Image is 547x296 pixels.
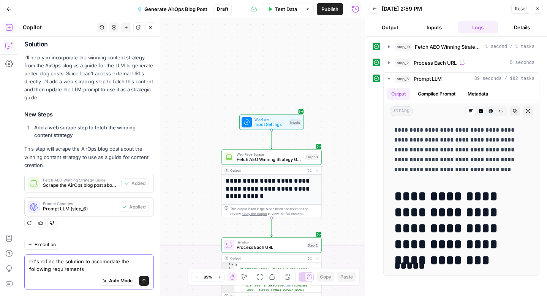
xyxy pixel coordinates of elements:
[370,21,411,33] button: Output
[221,115,321,130] div: WorkflowInput SettingsInputs
[237,156,302,162] span: Fetch AEO Winning Strategy Guide
[384,73,539,85] button: 39 seconds / 182 tasks
[119,202,149,212] button: Applied
[131,180,145,187] span: Added
[414,75,442,83] span: Prompt LLM
[222,263,234,267] div: 1
[35,241,56,248] span: Execution
[395,43,412,51] span: step_10
[384,41,539,53] button: 1 second / 1 tasks
[23,24,95,31] div: Copilot
[34,124,136,138] strong: Add a web scrape step to fetch the winning content strategy
[230,168,304,173] div: Output
[24,110,154,120] h3: New Steps
[109,277,133,284] span: Auto Mode
[217,6,228,13] span: Draft
[237,244,304,251] span: Process Each URL
[485,43,534,50] span: 1 second / 1 tasks
[263,3,302,15] button: Test Data
[414,59,457,67] span: Process Each URL
[305,154,319,160] div: Step 10
[317,272,334,282] button: Copy
[413,88,460,100] button: Compiled Prompt
[133,3,212,15] button: Generate AirOps Blog Post
[99,276,136,286] button: Auto Mode
[237,152,302,157] span: Web Page Scrape
[29,258,149,273] textarea: let's refine the solution to accomodate the following requirements
[337,272,356,282] button: Paste
[144,5,207,13] span: Generate AirOps Blog Post
[395,59,411,67] span: step_2
[515,5,527,12] span: Reset
[414,21,455,33] button: Inputs
[24,240,59,250] button: Execution
[24,54,154,102] p: I'll help you incorporate the winning content strategy from the AirOps blog as a guide for the LL...
[129,204,145,210] span: Applied
[275,5,297,13] span: Test Data
[230,256,304,261] div: Output
[395,75,411,83] span: step_6
[510,59,534,66] span: 5 seconds
[43,202,116,205] span: Prompt Changes
[231,263,234,267] span: Toggle code folding, rows 1 through 3
[255,121,286,128] span: Input Settings
[289,119,301,125] div: Inputs
[321,5,338,13] span: Publish
[230,206,319,216] div: This output is too large & has been abbreviated for review. to view the full content.
[320,274,331,280] span: Copy
[24,41,154,48] h2: Solution
[242,212,267,216] span: Copy the output
[458,21,499,33] button: Logs
[390,106,413,116] span: string
[43,205,116,212] span: Prompt LLM (step_6)
[237,240,304,245] span: Iteration
[501,21,542,33] button: Details
[384,85,539,275] div: 39 seconds / 182 tasks
[24,145,154,169] p: This step will scrape the AirOps blog post about the winning content strategy to use as a guide f...
[255,117,286,122] span: Workflow
[43,178,118,182] span: Fetch AEO Winning Strategy Guide
[43,182,118,189] span: Scrape the AirOps blog post about AEO winning content strategy to use as a guide for content crea...
[307,242,319,248] div: Step 2
[121,178,149,188] button: Added
[317,3,343,15] button: Publish
[415,43,482,51] span: Fetch AEO Winning Strategy Guide
[270,130,272,149] g: Edge from start to step_10
[204,274,212,280] span: 85%
[270,218,272,237] g: Edge from step_10 to step_2
[387,88,410,100] button: Output
[511,4,530,14] button: Reset
[463,88,493,100] button: Metadata
[474,75,534,82] span: 39 seconds / 182 tasks
[384,57,539,69] button: 5 seconds
[340,274,353,280] span: Paste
